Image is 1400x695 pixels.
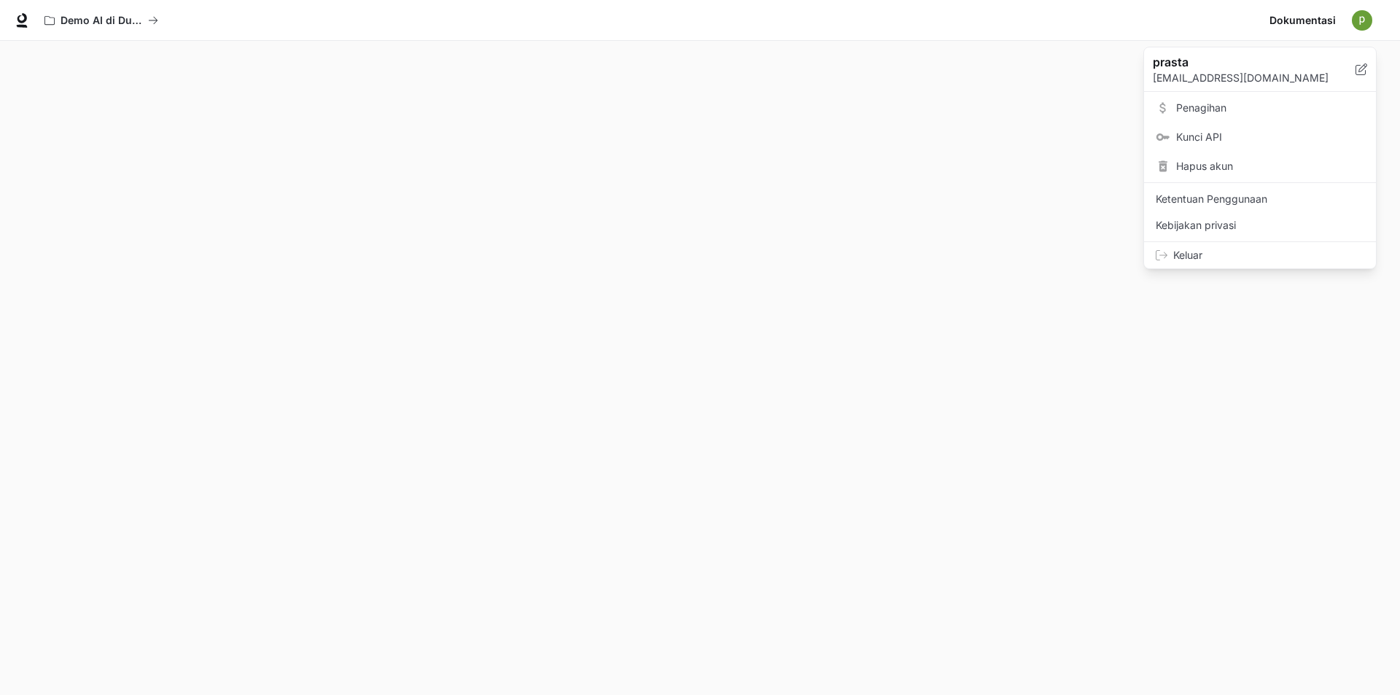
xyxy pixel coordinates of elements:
div: prasta[EMAIL_ADDRESS][DOMAIN_NAME] [1144,47,1376,92]
div: Keluar [1144,242,1376,268]
font: Hapus akun [1176,160,1233,172]
font: Kebijakan privasi [1156,219,1236,231]
font: Ketentuan Penggunaan [1156,193,1267,205]
div: Hapus akun [1147,153,1373,179]
a: Ketentuan Penggunaan [1147,186,1373,212]
font: Penagihan [1176,101,1226,114]
font: [EMAIL_ADDRESS][DOMAIN_NAME] [1153,71,1329,84]
a: Kebijakan privasi [1147,212,1373,238]
a: Penagihan [1147,95,1373,121]
font: prasta [1153,55,1189,69]
font: Keluar [1173,249,1202,261]
a: Kunci API [1147,124,1373,150]
font: Kunci API [1176,131,1222,143]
